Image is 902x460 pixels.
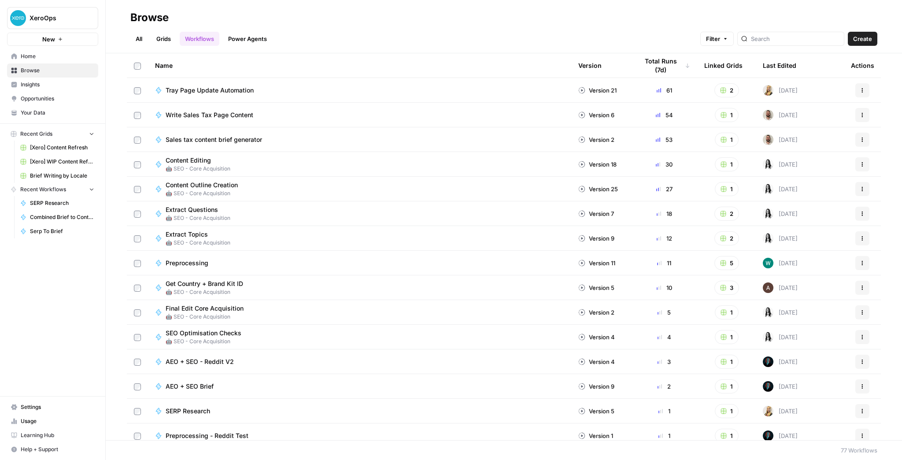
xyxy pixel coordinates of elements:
[166,313,251,321] span: 🤖 SEO - Core Acquisition
[7,7,98,29] button: Workspace: XeroOps
[763,381,798,392] div: [DATE]
[7,127,98,141] button: Recent Grids
[714,207,739,221] button: 2
[638,382,690,391] div: 2
[715,305,739,319] button: 1
[638,86,690,95] div: 61
[30,144,94,152] span: [Xero] Content Refresh
[16,224,98,238] a: Serp To Brief
[763,208,798,219] div: [DATE]
[166,357,234,366] span: AEO + SEO - Reddit V2
[21,52,94,60] span: Home
[166,304,244,313] span: Final Edit Core Acquisition
[21,417,94,425] span: Usage
[166,407,210,415] span: SERP Research
[166,156,223,165] span: Content Editing
[166,165,230,173] span: 🤖 SEO - Core Acquisition
[763,258,798,268] div: [DATE]
[30,199,94,207] span: SERP Research
[763,356,773,367] img: ilf5qirlu51qf7ak37srxb41cqxu
[166,382,214,391] span: AEO + SEO Brief
[180,32,219,46] a: Workflows
[30,158,94,166] span: [Xero] WIP Content Refresh
[155,431,564,440] a: Preprocessing - Reddit Test
[763,233,798,244] div: [DATE]
[16,196,98,210] a: SERP Research
[155,111,564,119] a: Write Sales Tax Page Content
[763,406,798,416] div: [DATE]
[715,133,739,147] button: 1
[578,135,614,144] div: Version 2
[166,111,253,119] span: Write Sales Tax Page Content
[130,11,169,25] div: Browse
[763,110,773,120] img: zb84x8s0occuvl3br2ttumd0rm88
[638,283,690,292] div: 10
[166,259,208,267] span: Preprocessing
[578,185,618,193] div: Version 25
[578,382,614,391] div: Version 9
[638,234,690,243] div: 12
[30,213,94,221] span: Combined Brief to Content - Reddit Test V2
[7,414,98,428] a: Usage
[155,181,564,197] a: Content Outline Creation🤖 SEO - Core Acquisition
[155,135,564,144] a: Sales tax content brief generator
[704,53,743,78] div: Linked Grids
[7,106,98,120] a: Your Data
[155,279,564,296] a: Get Country + Brand Kit ID🤖 SEO - Core Acquisition
[21,431,94,439] span: Learning Hub
[763,110,798,120] div: [DATE]
[155,259,564,267] a: Preprocessing
[21,67,94,74] span: Browse
[578,431,613,440] div: Version 1
[7,442,98,456] button: Help + Support
[30,14,83,22] span: XeroOps
[21,403,94,411] span: Settings
[763,430,773,441] img: ilf5qirlu51qf7ak37srxb41cqxu
[841,446,877,455] div: 77 Workflows
[715,429,739,443] button: 1
[763,233,773,244] img: zka6akx770trzh69562he2ydpv4t
[700,32,734,46] button: Filter
[763,406,773,416] img: ygsh7oolkwauxdw54hskm6m165th
[715,182,739,196] button: 1
[763,208,773,219] img: zka6akx770trzh69562he2ydpv4t
[638,53,690,78] div: Total Runs (7d)
[714,231,739,245] button: 2
[763,332,798,342] div: [DATE]
[155,407,564,415] a: SERP Research
[715,404,739,418] button: 1
[166,181,238,189] span: Content Outline Creation
[223,32,272,46] a: Power Agents
[166,288,250,296] span: 🤖 SEO - Core Acquisition
[638,431,690,440] div: 1
[130,32,148,46] a: All
[763,356,798,367] div: [DATE]
[166,230,223,239] span: Extract Topics
[578,234,614,243] div: Version 9
[155,86,564,95] a: Tray Page Update Automation
[16,155,98,169] a: [Xero] WIP Content Refresh
[578,357,615,366] div: Version 4
[638,308,690,317] div: 5
[578,160,617,169] div: Version 18
[715,355,739,369] button: 1
[763,282,798,293] div: [DATE]
[7,49,98,63] a: Home
[715,379,739,393] button: 1
[578,283,614,292] div: Version 5
[21,81,94,89] span: Insights
[763,53,796,78] div: Last Edited
[578,209,614,218] div: Version 7
[714,83,739,97] button: 2
[21,109,94,117] span: Your Data
[763,307,798,318] div: [DATE]
[166,214,230,222] span: 🤖 SEO - Core Acquisition
[20,130,52,138] span: Recent Grids
[166,329,241,338] span: SEO Optimisation Checks
[166,205,223,214] span: Extract Questions
[578,111,614,119] div: Version 6
[166,338,248,345] span: 🤖 SEO - Core Acquisition
[638,209,690,218] div: 18
[638,160,690,169] div: 30
[714,256,739,270] button: 5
